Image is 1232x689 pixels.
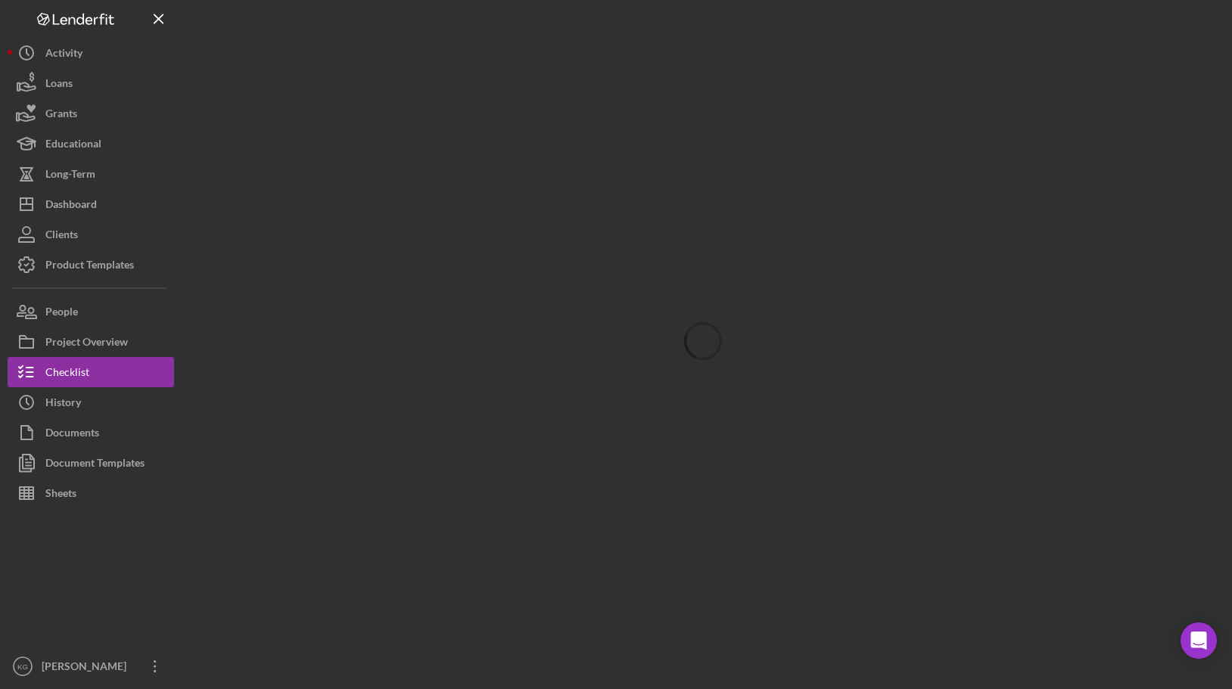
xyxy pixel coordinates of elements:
div: Clients [45,219,78,253]
button: People [8,296,174,327]
button: Educational [8,129,174,159]
button: History [8,387,174,417]
div: History [45,387,81,421]
div: Grants [45,98,77,132]
div: Open Intercom Messenger [1181,622,1217,659]
div: Dashboard [45,189,97,223]
button: Documents [8,417,174,448]
button: Clients [8,219,174,250]
button: Project Overview [8,327,174,357]
div: Documents [45,417,99,452]
div: [PERSON_NAME] [38,651,136,685]
div: Long-Term [45,159,95,193]
div: Educational [45,129,101,163]
div: Document Templates [45,448,145,482]
button: Long-Term [8,159,174,189]
button: Loans [8,68,174,98]
button: KG[PERSON_NAME] [8,651,174,681]
button: Activity [8,38,174,68]
div: Product Templates [45,250,134,284]
div: Sheets [45,478,76,512]
button: Sheets [8,478,174,508]
div: Checklist [45,357,89,391]
div: Loans [45,68,73,102]
button: Grants [8,98,174,129]
div: People [45,296,78,331]
button: Dashboard [8,189,174,219]
div: Project Overview [45,327,128,361]
button: Document Templates [8,448,174,478]
button: Checklist [8,357,174,387]
button: Product Templates [8,250,174,280]
div: Activity [45,38,82,72]
text: KG [17,663,28,671]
